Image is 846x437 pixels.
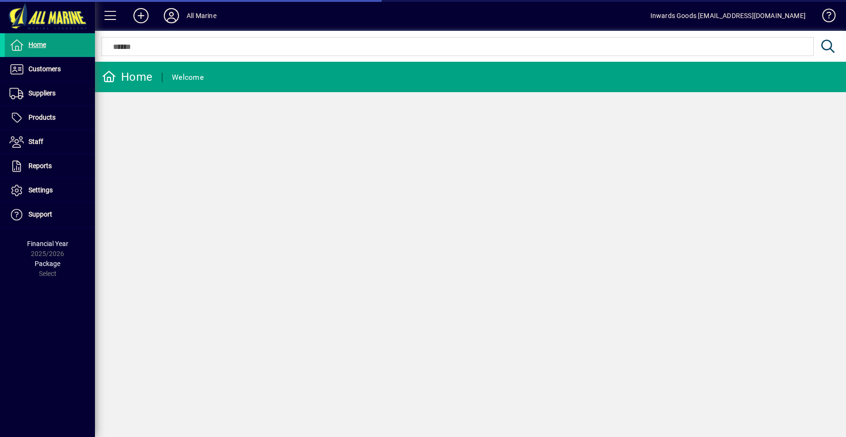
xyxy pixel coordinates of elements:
[28,114,56,121] span: Products
[28,41,46,48] span: Home
[102,69,152,85] div: Home
[187,8,216,23] div: All Marine
[35,260,60,267] span: Package
[27,240,68,247] span: Financial Year
[5,57,95,81] a: Customers
[5,203,95,227] a: Support
[156,7,187,24] button: Profile
[126,7,156,24] button: Add
[28,186,53,194] span: Settings
[28,65,61,73] span: Customers
[28,210,52,218] span: Support
[172,70,204,85] div: Welcome
[650,8,806,23] div: Inwards Goods [EMAIL_ADDRESS][DOMAIN_NAME]
[815,2,834,33] a: Knowledge Base
[28,162,52,170] span: Reports
[5,154,95,178] a: Reports
[5,82,95,105] a: Suppliers
[5,130,95,154] a: Staff
[28,138,43,145] span: Staff
[28,89,56,97] span: Suppliers
[5,179,95,202] a: Settings
[5,106,95,130] a: Products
